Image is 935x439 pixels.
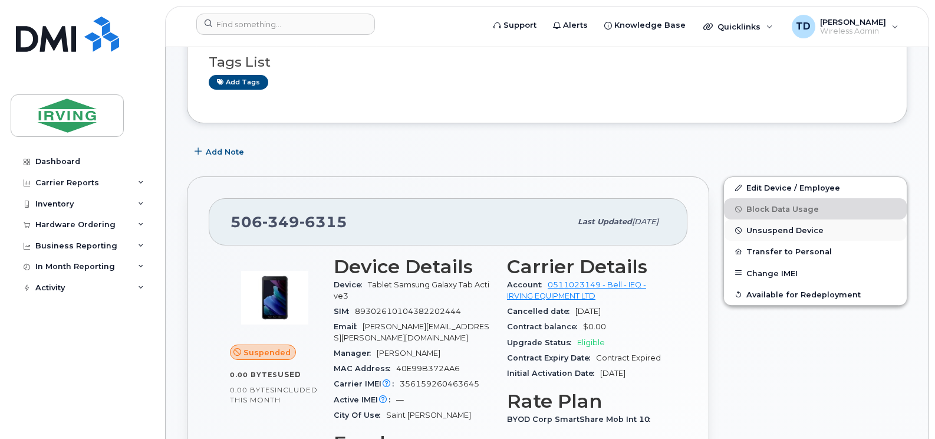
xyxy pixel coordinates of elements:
[507,280,646,300] a: 0511023149 - Bell - IEQ - IRVING EQUIPMENT LTD
[507,391,666,412] h3: Rate Plan
[577,338,605,347] span: Eligible
[695,15,781,38] div: Quicklinks
[746,226,824,235] span: Unsuspend Device
[334,322,363,331] span: Email
[386,411,471,420] span: Saint [PERSON_NAME]
[230,371,278,379] span: 0.00 Bytes
[209,55,885,70] h3: Tags List
[334,307,355,316] span: SIM
[614,19,686,31] span: Knowledge Base
[820,17,886,27] span: [PERSON_NAME]
[503,19,536,31] span: Support
[262,213,299,231] span: 349
[334,349,377,358] span: Manager
[396,364,460,373] span: 40E99B372AA6
[746,290,861,299] span: Available for Redeployment
[600,369,625,378] span: [DATE]
[724,284,907,305] button: Available for Redeployment
[578,217,632,226] span: Last updated
[334,364,396,373] span: MAC Address
[596,353,661,362] span: Contract Expired
[230,385,318,405] span: included this month
[334,395,396,404] span: Active IMEI
[334,280,489,300] span: Tablet Samsung Galaxy Tab Active3
[563,19,588,31] span: Alerts
[507,256,666,277] h3: Carrier Details
[724,241,907,262] button: Transfer to Personal
[632,217,659,226] span: [DATE]
[796,19,811,34] span: TD
[206,146,244,158] span: Add Note
[239,262,310,333] img: image20231002-3703462-1ny0050.jpeg
[243,347,291,358] span: Suspended
[724,177,907,198] a: Edit Device / Employee
[231,213,347,231] span: 506
[507,353,596,362] span: Contract Expiry Date
[507,280,548,289] span: Account
[724,263,907,284] button: Change IMEI
[783,15,907,38] div: Tricia Downard
[187,141,254,162] button: Add Note
[377,349,440,358] span: [PERSON_NAME]
[230,386,275,394] span: 0.00 Bytes
[355,307,461,316] span: 89302610104382202444
[400,379,479,388] span: 356159260463645
[507,322,583,331] span: Contract balance
[507,415,656,424] span: BYOD Corp SmartShare Mob Int 10
[596,14,694,37] a: Knowledge Base
[545,14,596,37] a: Alerts
[334,411,386,420] span: City Of Use
[278,370,301,379] span: used
[583,322,606,331] span: $0.00
[507,307,575,316] span: Cancelled date
[717,22,760,31] span: Quicklinks
[724,198,907,219] button: Block Data Usage
[334,280,368,289] span: Device
[575,307,601,316] span: [DATE]
[334,379,400,388] span: Carrier IMEI
[196,14,375,35] input: Find something...
[820,27,886,36] span: Wireless Admin
[507,338,577,347] span: Upgrade Status
[334,322,489,342] span: [PERSON_NAME][EMAIL_ADDRESS][PERSON_NAME][DOMAIN_NAME]
[299,213,347,231] span: 6315
[334,256,493,277] h3: Device Details
[396,395,404,404] span: —
[507,369,600,378] span: Initial Activation Date
[485,14,545,37] a: Support
[724,219,907,241] button: Unsuspend Device
[209,75,268,90] a: Add tags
